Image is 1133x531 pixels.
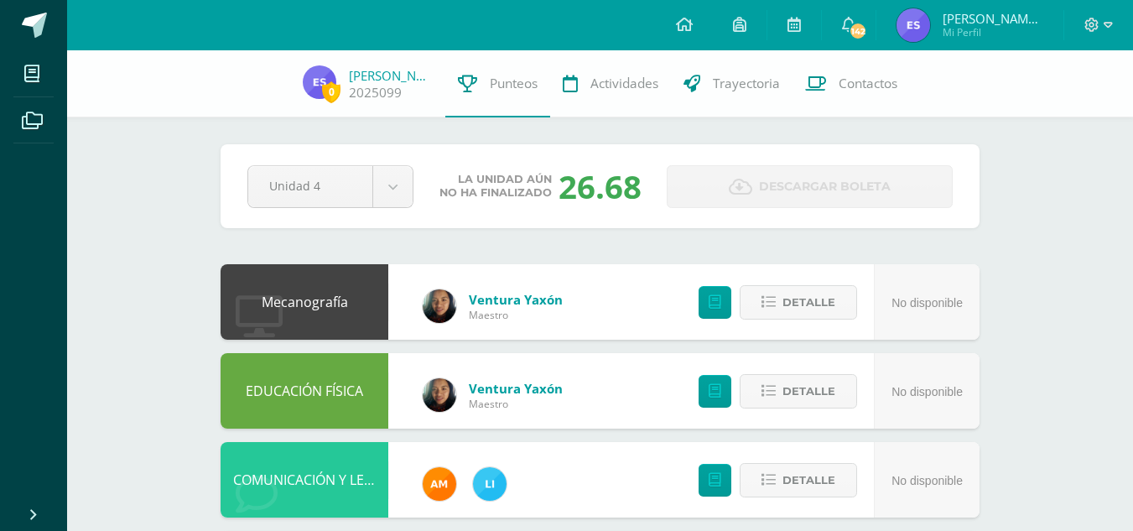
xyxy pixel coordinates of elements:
span: No disponible [891,296,963,310]
span: Mi Perfil [943,25,1043,39]
div: EDUCACIÓN FÍSICA [221,353,388,429]
span: No disponible [891,385,963,398]
img: 8175af1d143b9940f41fde7902e8cac3.png [423,289,456,323]
span: Punteos [490,75,538,92]
img: 82db8514da6684604140fa9c57ab291b.png [473,467,507,501]
img: c828186748a3b9cb13999bfca1002089.png [303,65,336,99]
div: COMUNICACIÓN Y LENGUAJE, IDIOMA EXTRANJERO [221,442,388,518]
a: Ventura Yaxón [469,380,563,397]
button: Detalle [740,374,857,409]
a: Actividades [550,50,671,117]
img: 27d1f5085982c2e99c83fb29c656b88a.png [423,467,456,501]
span: [PERSON_NAME] [PERSON_NAME] [943,10,1043,27]
span: Maestro [469,308,563,322]
a: Ventura Yaxón [469,291,563,308]
a: Unidad 4 [248,166,413,207]
span: 0 [322,81,340,102]
a: [PERSON_NAME] [349,67,433,84]
a: Trayectoria [671,50,793,117]
img: 8175af1d143b9940f41fde7902e8cac3.png [423,378,456,412]
a: Contactos [793,50,910,117]
span: Maestro [469,397,563,411]
div: 26.68 [559,164,642,208]
span: La unidad aún no ha finalizado [439,173,552,200]
div: Mecanografía [221,264,388,340]
span: Contactos [839,75,897,92]
span: 142 [849,22,867,40]
span: Detalle [782,287,835,318]
a: Punteos [445,50,550,117]
span: Detalle [782,465,835,496]
span: Detalle [782,376,835,407]
button: Detalle [740,463,857,497]
img: c828186748a3b9cb13999bfca1002089.png [897,8,930,42]
span: Descargar boleta [759,166,891,207]
span: No disponible [891,474,963,487]
a: 2025099 [349,84,402,102]
span: Unidad 4 [269,166,351,206]
span: Actividades [590,75,658,92]
button: Detalle [740,285,857,320]
span: Trayectoria [713,75,780,92]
